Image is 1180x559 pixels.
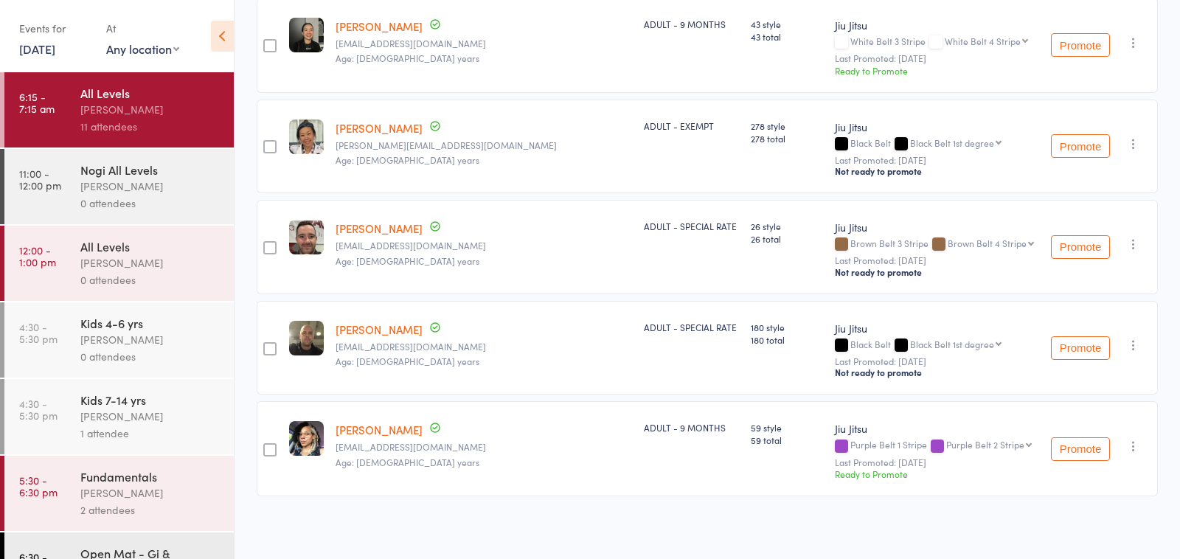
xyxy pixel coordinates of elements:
[644,421,738,434] div: ADULT - 9 MONTHS
[289,119,324,154] img: image1688468553.png
[644,119,738,132] div: ADULT - EXEMPT
[80,408,221,425] div: [PERSON_NAME]
[289,421,324,456] img: image1687762030.png
[19,321,58,344] time: 4:30 - 5:30 pm
[80,348,221,365] div: 0 attendees
[19,167,61,191] time: 11:00 - 12:00 pm
[336,456,479,468] span: Age: [DEMOGRAPHIC_DATA] years
[336,254,479,267] span: Age: [DEMOGRAPHIC_DATA] years
[336,422,423,437] a: [PERSON_NAME]
[835,367,1038,378] div: Not ready to promote
[835,266,1038,278] div: Not ready to promote
[336,18,423,34] a: [PERSON_NAME]
[1051,235,1110,259] button: Promote
[751,119,823,132] span: 278 style
[4,379,234,454] a: 4:30 -5:30 pmKids 7-14 yrs[PERSON_NAME]1 attendee
[80,425,221,442] div: 1 attendee
[80,101,221,118] div: [PERSON_NAME]
[1051,33,1110,57] button: Promote
[946,440,1024,449] div: Purple Belt 2 Stripe
[1051,336,1110,360] button: Promote
[4,302,234,378] a: 4:30 -5:30 pmKids 4-6 yrs[PERSON_NAME]0 attendees
[835,321,1038,336] div: Jiu Jitsu
[80,501,221,518] div: 2 attendees
[80,195,221,212] div: 0 attendees
[336,120,423,136] a: [PERSON_NAME]
[835,53,1038,63] small: Last Promoted: [DATE]
[835,220,1038,235] div: Jiu Jitsu
[751,30,823,43] span: 43 total
[751,421,823,434] span: 59 style
[751,132,823,145] span: 278 total
[19,16,91,41] div: Events for
[835,339,1038,352] div: Black Belt
[336,140,633,150] small: jessica_ng@hotmail.com
[80,271,221,288] div: 0 attendees
[835,119,1038,134] div: Jiu Jitsu
[80,178,221,195] div: [PERSON_NAME]
[751,232,823,245] span: 26 total
[4,72,234,147] a: 6:15 -7:15 amAll Levels[PERSON_NAME]11 attendees
[751,434,823,446] span: 59 total
[336,442,633,452] small: caza_101@hotmail.com
[945,36,1021,46] div: White Belt 4 Stripe
[289,18,324,52] img: image1717197618.png
[289,321,324,355] img: image1688469192.png
[644,18,738,30] div: ADULT - 9 MONTHS
[336,355,479,367] span: Age: [DEMOGRAPHIC_DATA] years
[80,238,221,254] div: All Levels
[80,485,221,501] div: [PERSON_NAME]
[4,456,234,531] a: 5:30 -6:30 pmFundamentals[PERSON_NAME]2 attendees
[106,41,179,57] div: Any location
[910,138,994,147] div: Black Belt 1st degree
[644,220,738,232] div: ADULT - SPECIAL RATE
[910,339,994,349] div: Black Belt 1st degree
[4,149,234,224] a: 11:00 -12:00 pmNogi All Levels[PERSON_NAME]0 attendees
[19,397,58,421] time: 4:30 - 5:30 pm
[80,392,221,408] div: Kids 7-14 yrs
[835,238,1038,251] div: Brown Belt 3 Stripe
[835,457,1038,468] small: Last Promoted: [DATE]
[19,41,55,57] a: [DATE]
[80,85,221,101] div: All Levels
[336,153,479,166] span: Age: [DEMOGRAPHIC_DATA] years
[80,254,221,271] div: [PERSON_NAME]
[835,468,1038,480] div: Ready to Promote
[106,16,179,41] div: At
[835,18,1038,32] div: Jiu Jitsu
[19,244,56,268] time: 12:00 - 1:00 pm
[835,64,1038,77] div: Ready to Promote
[1051,134,1110,158] button: Promote
[751,321,823,333] span: 180 style
[835,36,1038,49] div: White Belt 3 Stripe
[835,165,1038,177] div: Not ready to promote
[336,38,633,49] small: sylviaorwen@gmail.com
[80,118,221,135] div: 11 attendees
[751,220,823,232] span: 26 style
[336,221,423,236] a: [PERSON_NAME]
[80,162,221,178] div: Nogi All Levels
[835,421,1038,436] div: Jiu Jitsu
[4,226,234,301] a: 12:00 -1:00 pmAll Levels[PERSON_NAME]0 attendees
[19,474,58,498] time: 5:30 - 6:30 pm
[80,315,221,331] div: Kids 4-6 yrs
[835,155,1038,165] small: Last Promoted: [DATE]
[948,238,1027,248] div: Brown Belt 4 Stripe
[835,440,1038,452] div: Purple Belt 1 Stripe
[1051,437,1110,461] button: Promote
[289,220,324,254] img: image1687751431.png
[19,91,55,114] time: 6:15 - 7:15 am
[644,321,738,333] div: ADULT - SPECIAL RATE
[835,356,1038,367] small: Last Promoted: [DATE]
[336,52,479,64] span: Age: [DEMOGRAPHIC_DATA] years
[835,255,1038,265] small: Last Promoted: [DATE]
[80,468,221,485] div: Fundamentals
[336,341,633,352] small: Msrdrpbox@gmail.com
[80,331,221,348] div: [PERSON_NAME]
[751,18,823,30] span: 43 style
[336,322,423,337] a: [PERSON_NAME]
[751,333,823,346] span: 180 total
[835,138,1038,150] div: Black Belt
[336,240,633,251] small: Adypowell80@gmail.com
